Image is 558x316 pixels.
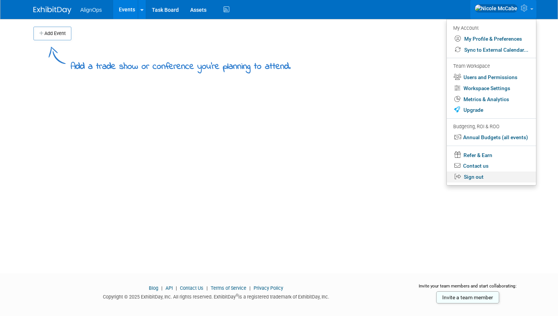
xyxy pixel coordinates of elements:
[474,4,518,13] img: Nicole McCabe
[447,83,536,94] a: Workspace Settings
[80,7,102,13] span: AlignOps
[71,55,291,73] div: Add a trade show or conference you're planning to attend.
[149,285,158,291] a: Blog
[447,44,536,56] a: Sync to External Calendar...
[159,285,164,291] span: |
[211,285,246,291] a: Terms of Service
[180,285,203,291] a: Contact Us
[453,23,528,32] div: My Account
[447,132,536,143] a: Annual Budgets (all events)
[33,292,399,300] div: Copyright © 2025 ExhibitDay, Inc. All rights reserved. ExhibitDay is a registered trademark of Ex...
[453,123,528,131] div: Budgeting, ROI & ROO
[254,285,283,291] a: Privacy Policy
[447,72,536,83] a: Users and Permissions
[410,283,525,294] div: Invite your team members and start collaborating:
[166,285,173,291] a: API
[447,160,536,171] a: Contact us
[447,94,536,105] a: Metrics & Analytics
[447,149,536,161] a: Refer & Earn
[447,33,536,44] a: My Profile & Preferences
[33,27,71,40] button: Add Event
[447,171,536,183] a: Sign out
[453,62,528,71] div: Team Workspace
[33,6,71,14] img: ExhibitDay
[247,285,252,291] span: |
[205,285,210,291] span: |
[236,293,238,297] sup: ®
[174,285,179,291] span: |
[447,105,536,116] a: Upgrade
[436,291,499,303] a: Invite a team member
